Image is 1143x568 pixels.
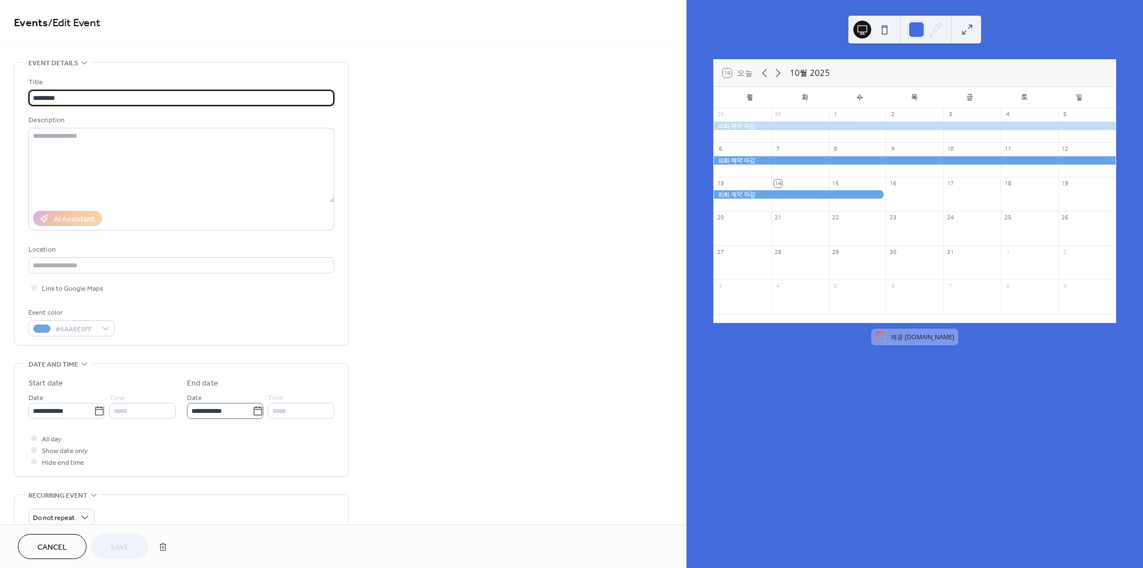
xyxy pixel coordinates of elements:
[1004,180,1012,187] div: 18
[714,156,1116,165] div: 의뢰 예약 마감
[187,378,218,389] div: End date
[832,214,839,222] div: 22
[28,244,332,256] div: Location
[947,180,954,187] div: 17
[832,180,839,187] div: 15
[774,145,782,153] div: 7
[777,87,832,108] div: 화
[942,87,997,108] div: 금
[28,359,78,370] span: Date and time
[947,111,954,119] div: 3
[109,392,125,404] span: Time
[790,67,830,79] div: 10월 2025
[717,145,724,153] div: 6
[947,283,954,291] div: 7
[55,324,97,335] span: #6AA6E5FF
[28,490,88,502] span: Recurring event
[42,457,84,469] span: Hide end time
[889,248,897,256] div: 30
[714,122,1116,130] div: 의뢰 예약 마감
[889,283,897,291] div: 6
[28,57,78,69] span: Event details
[997,87,1051,108] div: 토
[28,307,112,319] div: Event color
[717,180,724,187] div: 13
[42,283,103,295] span: Link to Google Maps
[717,283,724,291] div: 3
[42,445,88,457] span: Show date only
[714,190,886,199] div: 의뢰 예약 마감
[28,392,44,404] span: Date
[889,180,897,187] div: 16
[891,332,954,341] div: 제공
[832,111,839,119] div: 1
[723,87,777,108] div: 월
[832,87,887,108] div: 수
[1061,283,1069,291] div: 9
[774,180,782,187] div: 14
[48,12,100,34] span: / Edit Event
[1004,248,1012,256] div: 1
[1061,248,1069,256] div: 2
[905,332,954,340] a: [DOMAIN_NAME]
[1061,214,1069,222] div: 26
[774,283,782,291] div: 4
[717,248,724,256] div: 27
[1004,145,1012,153] div: 11
[28,114,332,126] div: Description
[33,512,75,524] span: Do not repeat
[1061,145,1069,153] div: 12
[18,534,87,559] button: Cancel
[187,392,202,404] span: Date
[1004,111,1012,119] div: 4
[717,111,724,119] div: 29
[717,214,724,222] div: 20
[889,145,897,153] div: 9
[774,111,782,119] div: 30
[889,111,897,119] div: 2
[887,87,942,108] div: 목
[28,378,63,389] div: Start date
[1004,214,1012,222] div: 25
[1061,180,1069,187] div: 19
[774,248,782,256] div: 28
[832,283,839,291] div: 5
[268,392,284,404] span: Time
[1004,283,1012,291] div: 8
[832,248,839,256] div: 29
[28,76,332,88] div: Title
[1061,111,1069,119] div: 5
[37,542,67,553] span: Cancel
[1052,87,1107,108] div: 일
[14,12,48,34] a: Events
[889,214,897,222] div: 23
[947,145,954,153] div: 10
[42,434,61,445] span: All day
[774,214,782,222] div: 21
[947,214,954,222] div: 24
[947,248,954,256] div: 31
[832,145,839,153] div: 8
